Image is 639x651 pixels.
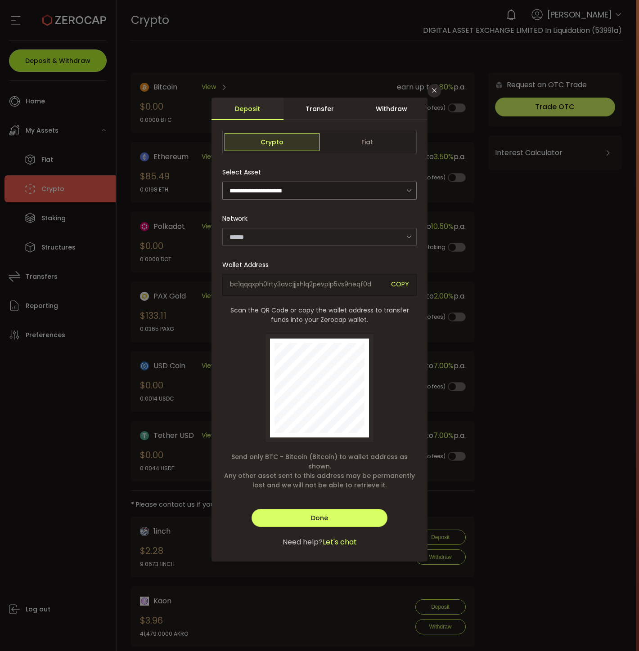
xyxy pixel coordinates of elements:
span: Send only BTC - Bitcoin (Bitcoin) to wallet address as shown. [222,452,417,471]
span: Scan the QR Code or copy the wallet address to transfer funds into your Zerocap wallet. [222,306,417,325]
span: COPY [391,280,409,290]
label: Wallet Address [222,260,274,269]
div: Deposit [211,98,283,120]
span: Need help? [283,537,323,548]
span: Fiat [319,133,414,151]
span: Done [311,513,328,522]
label: Network [222,214,253,223]
button: Close [427,84,441,98]
span: bc1qqqxph0lrty3avcjjjxhlq2pevplp5vs9neqf0d [230,280,384,290]
div: Withdraw [355,98,427,120]
div: dialog [211,98,427,562]
span: Any other asset sent to this address may be permanently lost and we will not be able to retrieve it. [222,471,417,490]
iframe: Chat Widget [594,608,639,651]
button: Done [252,509,387,527]
div: Transfer [283,98,355,120]
span: Crypto [225,133,319,151]
label: Select Asset [222,168,266,177]
span: Let's chat [323,537,357,548]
